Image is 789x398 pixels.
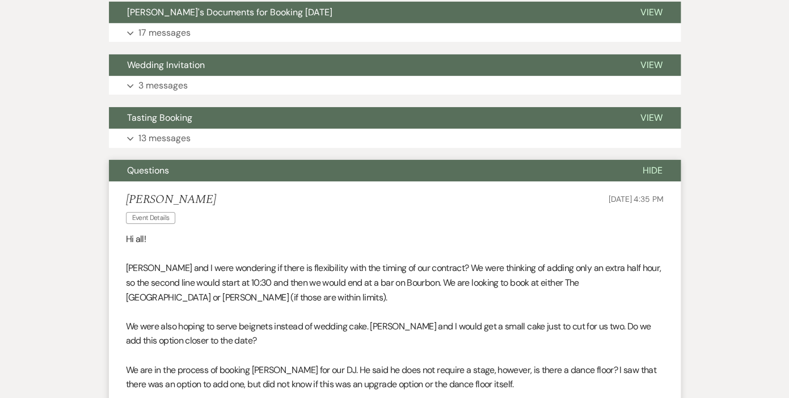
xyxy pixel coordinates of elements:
span: Hide [643,164,663,176]
p: 17 messages [138,26,191,40]
p: We were also hoping to serve beignets instead of wedding cake. [PERSON_NAME] and I would get a sm... [126,319,664,348]
span: [PERSON_NAME]'s Documents for Booking [DATE] [127,6,332,18]
button: View [622,54,681,76]
h5: [PERSON_NAME] [126,193,216,207]
button: 13 messages [109,129,681,148]
button: Tasting Booking [109,107,622,129]
button: View [622,2,681,23]
p: [PERSON_NAME] and I were wondering if there is flexibility with the timing of our contract? We we... [126,261,664,304]
button: 17 messages [109,23,681,43]
span: [DATE] 4:35 PM [608,194,663,204]
span: View [640,59,663,71]
span: Tasting Booking [127,112,192,124]
span: View [640,112,663,124]
button: Wedding Invitation [109,54,622,76]
span: Event Details [126,212,176,224]
p: 13 messages [138,131,191,146]
button: 3 messages [109,76,681,95]
button: Hide [625,160,681,181]
span: View [640,6,663,18]
p: We are in the process of booking [PERSON_NAME] for our DJ. He said he does not require a stage, h... [126,363,664,392]
p: Hi all! [126,232,664,247]
span: Wedding Invitation [127,59,205,71]
button: View [622,107,681,129]
p: 3 messages [138,78,188,93]
button: Questions [109,160,625,181]
button: [PERSON_NAME]'s Documents for Booking [DATE] [109,2,622,23]
span: Questions [127,164,169,176]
